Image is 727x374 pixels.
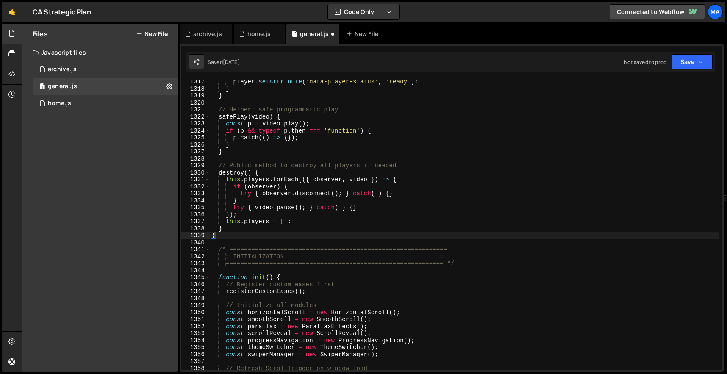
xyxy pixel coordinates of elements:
div: 1331 [181,176,210,183]
div: 1326 [181,141,210,149]
a: Ma [708,4,723,19]
div: 1317 [181,78,210,86]
div: 1351 [181,316,210,323]
button: Code Only [328,4,399,19]
div: 1357 [181,358,210,365]
div: 1319 [181,92,210,100]
div: Javascript files [22,44,178,61]
div: general.js [300,30,329,38]
div: 1332 [181,183,210,191]
div: 1358 [181,365,210,372]
div: Not saved to prod [624,58,666,66]
div: 1325 [181,134,210,141]
div: 1339 [181,232,210,239]
div: 1328 [181,155,210,163]
div: archive.js [48,66,77,73]
div: 1353 [181,330,210,337]
div: 1338 [181,225,210,233]
div: 1356 [181,351,210,358]
div: 1320 [181,100,210,107]
div: 1349 [181,302,210,309]
div: 1334 [181,197,210,205]
div: 1344 [181,267,210,274]
div: 1335 [181,204,210,211]
div: 1342 [181,253,210,260]
div: 1343 [181,260,210,267]
div: 1354 [181,337,210,344]
div: general.js [48,83,77,90]
div: 1322 [181,114,210,121]
div: 1345 [181,274,210,281]
div: 1324 [181,127,210,135]
div: CA Strategic Plan [33,7,91,17]
div: 1355 [181,344,210,351]
div: 1352 [181,323,210,330]
div: 17131/47267.js [33,95,178,112]
a: 🤙 [2,2,22,22]
button: New File [136,30,168,37]
span: 1 [40,84,45,91]
div: 1341 [181,246,210,253]
div: 1346 [181,281,210,288]
div: 1327 [181,148,210,155]
div: 1337 [181,218,210,225]
div: home.js [48,100,71,107]
div: 1350 [181,309,210,316]
div: Saved [208,58,240,66]
div: 1336 [181,211,210,219]
a: Connected to Webflow [610,4,705,19]
div: 17131/47264.js [33,78,178,95]
h2: Files [33,29,48,39]
div: archive.js [193,30,222,38]
div: 1330 [181,169,210,177]
div: 1340 [181,239,210,247]
div: 1321 [181,106,210,114]
div: home.js [247,30,271,38]
div: 1347 [181,288,210,295]
div: 1323 [181,120,210,127]
div: New File [346,30,382,38]
div: [DATE] [223,58,240,66]
button: Save [672,54,713,69]
div: 1329 [181,162,210,169]
div: 1333 [181,190,210,197]
div: 17131/47521.js [33,61,178,78]
div: 1348 [181,295,210,302]
div: 1318 [181,86,210,93]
